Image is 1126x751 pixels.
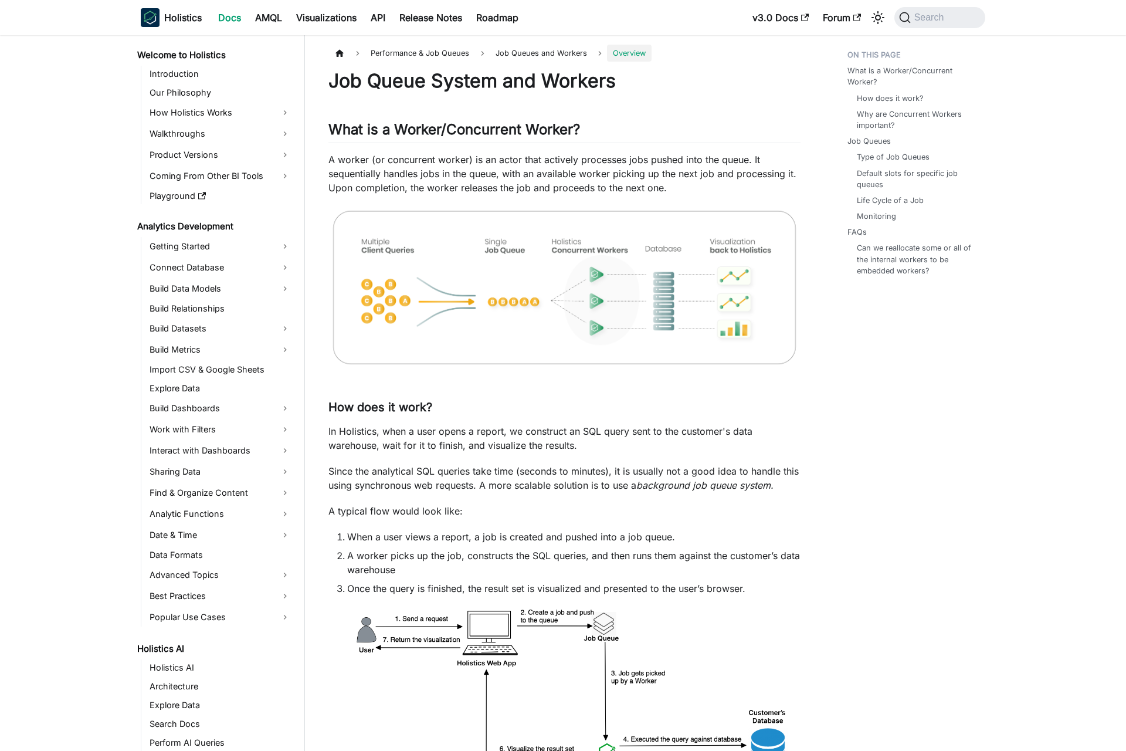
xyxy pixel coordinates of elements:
nav: Breadcrumbs [328,45,801,62]
nav: Docs sidebar [129,35,305,751]
a: Can we reallocate some or all of the internal workers to be embedded workers? [857,242,974,276]
a: HolisticsHolisticsHolistics [141,8,202,27]
a: API [364,8,392,27]
a: Getting Started [146,237,294,256]
a: Perform AI Queries [146,735,294,751]
a: Our Philosophy [146,84,294,101]
a: Explore Data [146,697,294,713]
a: How does it work? [857,93,924,104]
a: Monitoring [857,211,896,222]
a: Walkthroughs [146,124,294,143]
h2: What is a Worker/Concurrent Worker? [328,121,801,143]
a: Connect Database [146,258,294,277]
a: Explore Data [146,380,294,397]
li: Once the query is finished, the result set is visualized and presented to the user’s browser. [347,581,801,596]
a: Work with Filters [146,420,294,439]
a: Popular Use Cases [146,608,294,627]
a: Build Relationships [146,300,294,317]
a: Data Formats [146,547,294,563]
a: Playground [146,188,294,204]
p: In Holistics, when a user opens a report, we construct an SQL query sent to the customer's data w... [328,424,801,452]
a: Build Dashboards [146,399,294,418]
a: Introduction [146,66,294,82]
a: Interact with Dashboards [146,441,294,460]
a: Architecture [146,678,294,695]
a: Forum [816,8,868,27]
a: Default slots for specific job queues [857,168,974,190]
a: Build Metrics [146,340,294,359]
a: Analytics Development [134,218,294,235]
a: Build Data Models [146,279,294,298]
p: A worker (or concurrent worker) is an actor that actively processes jobs pushed into the queue. I... [328,153,801,195]
button: Switch between dark and light mode (currently system mode) [869,8,887,27]
li: When a user views a report, a job is created and pushed into a job queue. [347,530,801,544]
a: Holistics AI [134,641,294,657]
a: Import CSV & Google Sheets [146,361,294,378]
span: Performance & Job Queues [365,45,475,62]
a: Docs [211,8,248,27]
a: Holistics AI [146,659,294,676]
span: Search [911,12,951,23]
a: How Holistics Works [146,103,294,122]
p: Since the analytical SQL queries take time (seconds to minutes), it is usually not a good idea to... [328,464,801,492]
a: Date & Time [146,526,294,544]
p: A typical flow would look like: [328,504,801,518]
a: Advanced Topics [146,566,294,584]
a: Visualizations [289,8,364,27]
img: Holistics [141,8,160,27]
a: Product Versions [146,146,294,164]
a: Type of Job Queues [857,151,930,163]
a: What is a Worker/Concurrent Worker? [847,65,978,87]
a: Analytic Functions [146,505,294,523]
button: Search (Command+K) [894,7,985,28]
li: A worker picks up the job, constructs the SQL queries, and then runs them against the customer’s ... [347,549,801,577]
a: FAQs [847,226,867,238]
b: Holistics [164,11,202,25]
a: Release Notes [392,8,469,27]
a: Sharing Data [146,462,294,481]
a: Life Cycle of a Job [857,195,924,206]
span: Overview [607,45,652,62]
a: v3.0 Docs [745,8,816,27]
a: Welcome to Holistics [134,47,294,63]
h3: How does it work? [328,400,801,415]
a: Why are Concurrent Workers important? [857,109,974,131]
a: Best Practices [146,587,294,605]
a: Build Datasets [146,319,294,338]
a: AMQL [248,8,289,27]
em: background job queue system. [636,479,774,491]
a: Home page [328,45,351,62]
a: Search Docs [146,716,294,732]
a: Job Queues [847,136,891,147]
a: Roadmap [469,8,525,27]
span: Job Queues and Workers [490,45,593,62]
a: Coming From Other BI Tools [146,167,294,185]
a: Find & Organize Content [146,483,294,502]
h1: Job Queue System and Workers [328,69,801,93]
